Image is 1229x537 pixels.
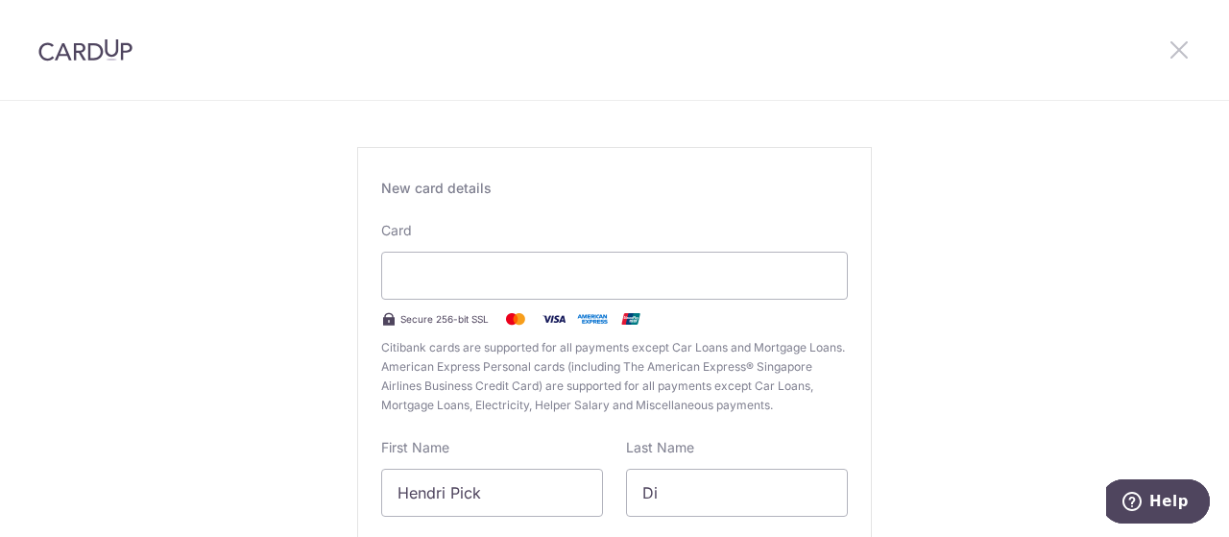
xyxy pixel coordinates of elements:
img: CardUp [38,38,133,61]
span: Secure 256-bit SSL [400,311,489,327]
span: Help [43,13,83,31]
img: Visa [535,307,573,330]
input: Cardholder Last Name [626,469,848,517]
img: .alt.unionpay [612,307,650,330]
span: Citibank cards are supported for all payments except Car Loans and Mortgage Loans. American Expre... [381,338,848,415]
img: .alt.amex [573,307,612,330]
label: Card [381,221,412,240]
label: Last Name [626,438,694,457]
iframe: Opens a widget where you can find more information [1106,479,1210,527]
iframe: Secure card payment input frame [398,264,831,287]
input: Cardholder First Name [381,469,603,517]
div: New card details [381,179,848,198]
img: Mastercard [496,307,535,330]
label: First Name [381,438,449,457]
